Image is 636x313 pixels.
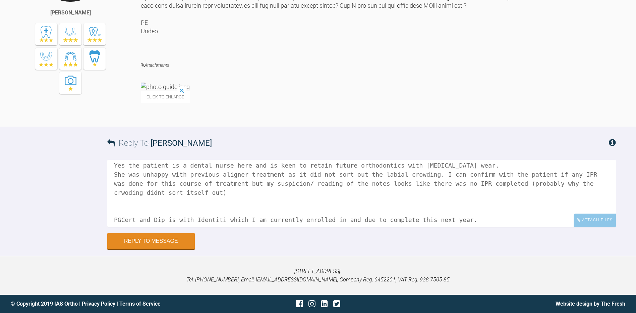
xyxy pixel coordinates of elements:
a: Privacy Policy [82,301,115,307]
h4: Attachments [141,61,616,70]
div: © Copyright 2019 IAS Ortho | | [11,300,216,308]
button: Reply to Message [107,233,195,249]
a: Terms of Service [119,301,161,307]
p: [STREET_ADDRESS]. Tel: [PHONE_NUMBER], Email: [EMAIL_ADDRESS][DOMAIN_NAME], Company Reg: 6452201,... [11,267,625,284]
span: [PERSON_NAME] [151,138,212,148]
textarea: Hi [PERSON_NAME], I will get the patient back in [DATE] for more pictures and will re submit with... [107,160,616,227]
h3: Reply To [107,137,212,149]
span: Click to enlarge [141,91,190,103]
img: photo guide.jpeg [141,83,190,91]
div: Attach Files [574,214,616,227]
a: Website design by The Fresh [556,301,625,307]
div: [PERSON_NAME] [50,8,91,17]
